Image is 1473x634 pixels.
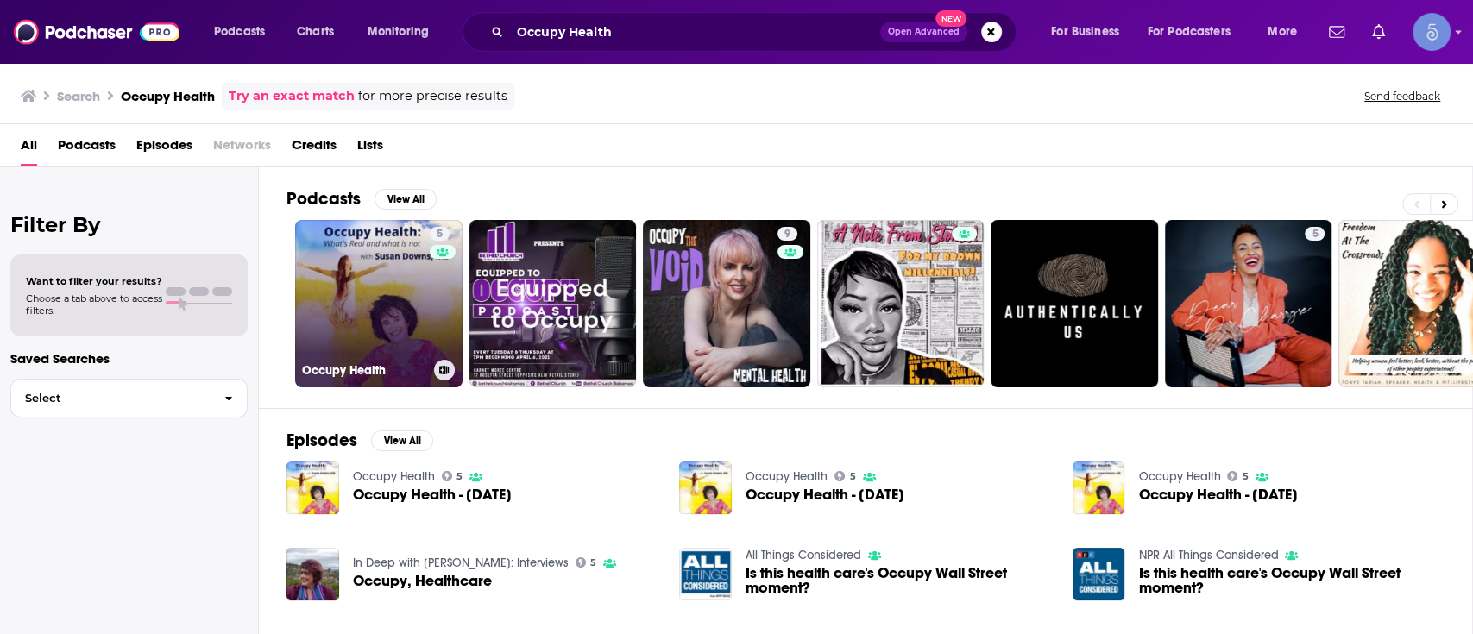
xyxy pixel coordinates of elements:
a: All Things Considered [746,548,861,562]
a: Credits [292,131,337,166]
img: Occupy Health - 06/11/21 [286,461,339,514]
span: Charts [297,20,334,44]
button: open menu [1039,18,1141,46]
span: Open Advanced [888,28,960,36]
h3: Occupy Health [121,88,215,104]
a: 5 [576,557,597,568]
button: open menu [1256,18,1319,46]
img: Occupy, Healthcare [286,548,339,600]
button: Send feedback [1359,89,1445,104]
a: 5 [1165,220,1332,387]
a: 5 [442,471,463,481]
a: 5 [1227,471,1249,481]
span: Occupy Health - [DATE] [746,487,904,502]
button: Select [10,379,248,417]
a: Is this health care's Occupy Wall Street moment? [746,566,1052,595]
h3: Occupy Health [302,363,427,378]
input: Search podcasts, credits, & more... [510,18,880,46]
a: 9 [777,227,797,241]
img: User Profile [1413,13,1451,51]
p: Saved Searches [10,350,248,367]
span: More [1268,20,1297,44]
span: Choose a tab above to access filters. [26,292,162,317]
span: 5 [1312,226,1318,243]
span: for more precise results [358,86,507,106]
button: open menu [1136,18,1256,46]
h2: Episodes [286,430,357,451]
button: Open AdvancedNew [880,22,967,42]
img: Occupy Health - March 4th 2022 [679,461,732,514]
a: 9 [643,220,810,387]
span: 5 [456,473,463,480]
span: For Podcasters [1148,20,1231,44]
span: 9 [784,226,790,243]
span: 5 [590,559,596,567]
a: Occupy, Healthcare [353,574,492,588]
a: 5 [1305,227,1325,241]
button: open menu [202,18,287,46]
a: 5 [834,471,856,481]
span: For Business [1051,20,1119,44]
h2: Filter By [10,212,248,237]
a: In Deep with Angie Coiro: Interviews [353,556,569,570]
button: Show profile menu [1413,13,1451,51]
a: NPR All Things Considered [1138,548,1278,562]
span: Select [11,392,211,404]
a: Occupy Health [746,469,828,484]
a: Occupy Health - October 4th, 2019 [1138,487,1297,502]
a: Episodes [136,131,192,166]
span: Occupy Health - [DATE] [353,487,512,502]
button: View All [375,189,437,210]
a: Occupy Health [1138,469,1220,484]
span: Networks [213,131,271,166]
a: 5Occupy Health [295,220,463,387]
span: Podcasts [214,20,265,44]
span: 5 [1243,473,1249,480]
a: 5 [430,227,450,241]
a: Show notifications dropdown [1322,17,1351,47]
button: View All [371,430,433,451]
a: EpisodesView All [286,430,433,451]
img: Is this health care's Occupy Wall Street moment? [679,548,732,600]
span: Want to filter your results? [26,275,162,287]
img: Occupy Health - October 4th, 2019 [1073,461,1125,514]
h2: Podcasts [286,188,361,210]
a: PodcastsView All [286,188,437,210]
a: Charts [286,18,344,46]
span: 5 [437,226,443,243]
a: Podcasts [58,131,116,166]
a: All [21,131,37,166]
button: open menu [356,18,451,46]
img: Is this health care's Occupy Wall Street moment? [1073,548,1125,600]
div: Search podcasts, credits, & more... [479,12,1033,52]
h3: Search [57,88,100,104]
span: New [935,10,966,27]
img: Podchaser - Follow, Share and Rate Podcasts [14,16,179,48]
span: Logged in as Spiral5-G1 [1413,13,1451,51]
a: Occupy Health - 06/11/21 [353,487,512,502]
span: 5 [850,473,856,480]
a: Is this health care's Occupy Wall Street moment? [1138,566,1445,595]
a: Occupy Health - March 4th 2022 [746,487,904,502]
a: Lists [357,131,383,166]
span: Monitoring [368,20,429,44]
a: Show notifications dropdown [1365,17,1392,47]
a: Try an exact match [229,86,355,106]
span: Occupy Health - [DATE] [1138,487,1297,502]
a: Occupy Health [353,469,435,484]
